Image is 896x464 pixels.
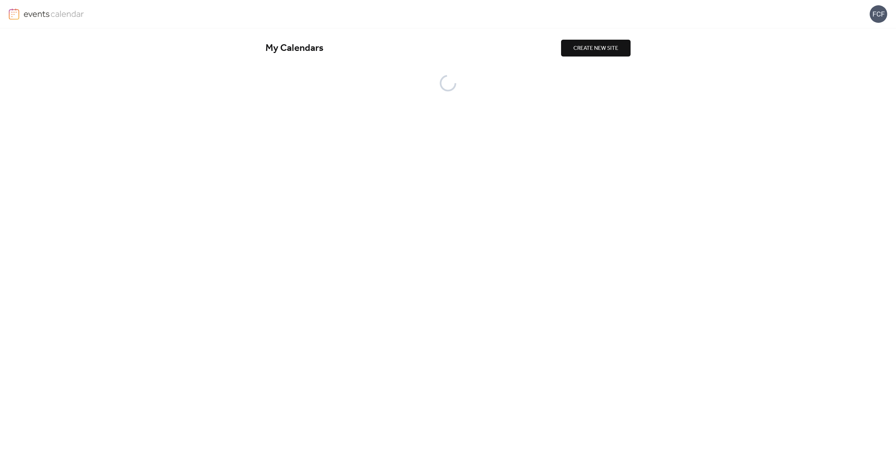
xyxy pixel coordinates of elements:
img: logo [9,8,19,20]
button: CREATE NEW SITE [561,40,631,57]
div: My Calendars [265,42,561,54]
span: CREATE NEW SITE [573,44,618,53]
img: logo-type [24,8,84,19]
div: FCF [870,5,887,23]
